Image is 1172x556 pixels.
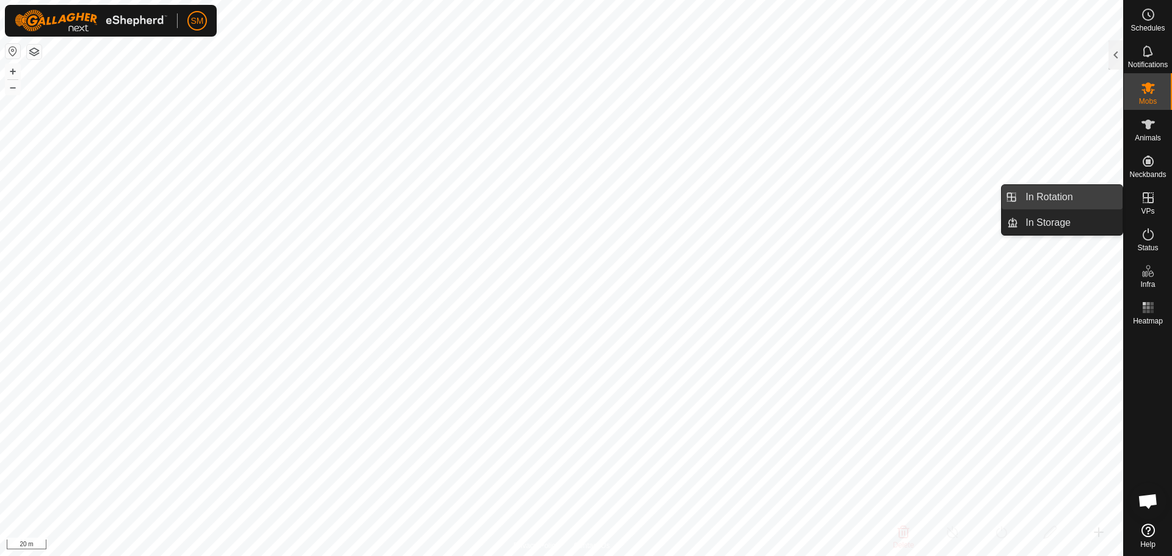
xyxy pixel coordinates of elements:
button: – [5,80,20,95]
span: In Storage [1025,215,1071,230]
span: Status [1137,244,1158,251]
span: Animals [1135,134,1161,142]
img: Gallagher Logo [15,10,167,32]
span: VPs [1141,208,1154,215]
span: SM [191,15,204,27]
button: Map Layers [27,45,42,59]
li: In Storage [1002,211,1123,235]
span: Schedules [1130,24,1165,32]
button: Reset Map [5,44,20,59]
span: Neckbands [1129,171,1166,178]
a: In Storage [1018,211,1123,235]
span: Mobs [1139,98,1157,105]
span: Help [1140,541,1156,548]
a: In Rotation [1018,185,1123,209]
span: Notifications [1128,61,1168,68]
a: Contact Us [574,540,610,551]
div: Open chat [1130,483,1167,519]
span: Infra [1140,281,1155,288]
span: Heatmap [1133,317,1163,325]
a: Help [1124,519,1172,553]
li: In Rotation [1002,185,1123,209]
a: Privacy Policy [513,540,559,551]
span: In Rotation [1025,190,1073,204]
button: + [5,64,20,79]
